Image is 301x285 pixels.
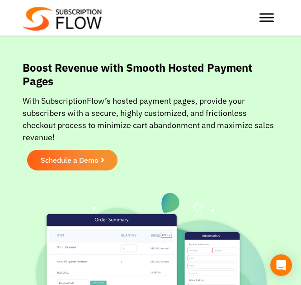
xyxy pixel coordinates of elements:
[259,14,274,22] button: Toggle Menu
[27,150,118,170] a: Schedule a Demo
[23,95,278,143] p: With SubscriptionFlow’s hosted payment pages, provide your subscribers with a secure, highly cust...
[23,61,278,88] h1: Boost Revenue with Smooth Hosted Payment Pages
[23,7,102,31] img: Subscriptionflow
[41,156,99,164] span: Schedule a Demo
[270,254,292,276] div: Open Intercom Messenger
